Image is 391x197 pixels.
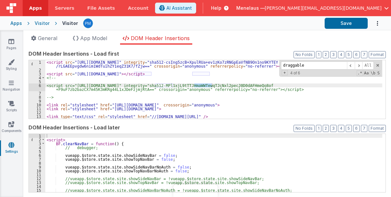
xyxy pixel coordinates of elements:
[281,61,347,70] input: Search for
[29,118,45,122] div: 14
[166,5,192,11] span: AI Assistant
[29,76,45,80] div: 4
[330,125,337,132] button: 3
[29,91,45,95] div: 7
[29,83,45,91] div: 6
[236,5,389,11] button: Menelaus — [PERSON_NAME][EMAIL_ADDRESS][DOMAIN_NAME]
[29,161,45,165] div: 8
[87,5,115,11] span: File Assets
[211,5,221,11] span: Help
[29,95,45,99] div: 8
[29,192,45,196] div: 16
[353,125,360,132] button: 6
[29,188,45,192] div: 15
[29,68,45,72] div: 2
[294,125,315,132] button: No Folds
[369,125,386,132] button: Format
[29,134,45,138] div: 1
[29,146,45,149] div: 4
[131,35,190,41] span: DOM Header Insertions
[265,5,382,11] span: [PERSON_NAME][EMAIL_ADDRESS][DOMAIN_NAME]
[346,125,352,132] button: 5
[29,115,45,118] div: 13
[294,51,315,58] button: No Folds
[28,50,119,58] span: DOM Header Insertions - Load first
[236,5,265,11] span: Menelaus —
[338,125,344,132] button: 4
[38,35,57,41] span: General
[35,20,50,27] div: Visitor
[29,142,45,146] div: 3
[29,138,45,142] div: 2
[28,124,120,131] span: DOM Header Insertions - Load later
[362,61,374,70] span: Alt-Enter
[29,99,45,103] div: 9
[62,20,78,27] div: Visitor
[288,71,303,75] span: 4 of 6
[29,173,45,177] div: 11
[353,51,360,58] button: 6
[29,157,45,161] div: 7
[377,70,380,76] span: Search In Selection
[29,165,45,169] div: 9
[29,60,45,68] div: 1
[361,51,367,58] button: 7
[29,184,45,188] div: 14
[29,169,45,173] div: 10
[29,80,45,83] div: 5
[346,51,352,58] button: 5
[29,103,45,107] div: 10
[368,17,381,30] button: Options
[370,70,376,76] span: Whole Word Search
[84,19,93,28] img: a12ed5ba5769bda9d2665f51d2850528
[316,51,321,58] button: 1
[29,181,45,184] div: 13
[10,20,22,27] div: Apps
[155,3,196,14] button: AI Assistant
[29,153,45,157] div: 6
[363,70,369,76] span: CaseSensitive Search
[282,70,288,75] span: Toggel Replace mode
[29,149,45,153] div: 5
[369,51,386,58] button: Format
[357,70,363,76] span: RegExp Search
[29,72,45,76] div: 3
[323,51,329,58] button: 2
[29,5,42,11] span: Apps
[80,35,107,41] span: App Model
[29,111,45,115] div: 12
[29,107,45,111] div: 11
[323,125,329,132] button: 2
[361,125,367,132] button: 7
[55,5,74,11] span: Servers
[29,177,45,181] div: 12
[316,125,321,132] button: 1
[330,51,337,58] button: 3
[325,18,368,29] button: Save
[338,51,344,58] button: 4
